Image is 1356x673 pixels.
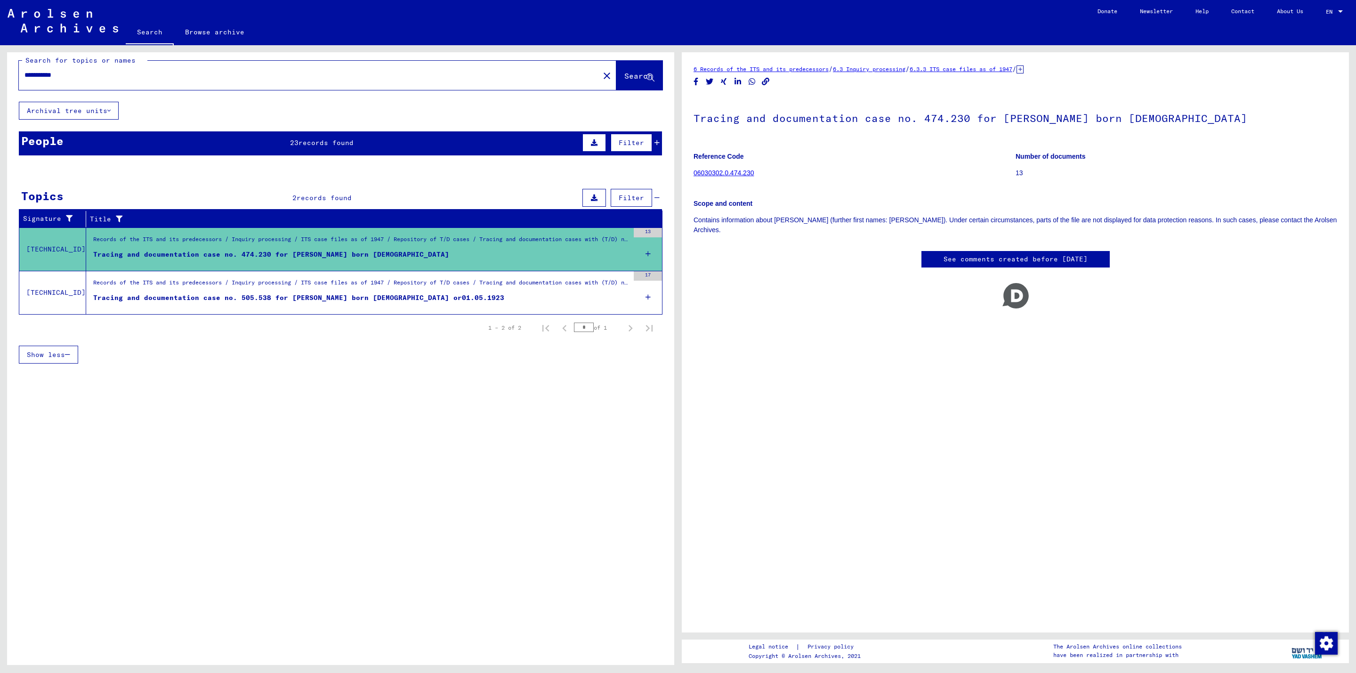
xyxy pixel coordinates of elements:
b: Number of documents [1016,153,1086,160]
div: Records of the ITS and its predecessors / Inquiry processing / ITS case files as of 1947 / Reposi... [93,278,629,292]
a: Search [126,21,174,45]
button: Clear [597,66,616,85]
b: Reference Code [694,153,744,160]
button: First page [536,318,555,337]
a: See comments created before [DATE] [944,254,1088,264]
button: Copy link [761,76,771,88]
a: 06030302.0.474.230 [694,169,754,177]
span: Search [624,71,653,81]
span: Filter [619,194,644,202]
div: Signature [23,211,88,227]
p: 13 [1016,168,1337,178]
div: Tracing and documentation case no. 505.538 for [PERSON_NAME] born [DEMOGRAPHIC_DATA] or01.05.1923 [93,293,504,303]
button: Filter [611,189,652,207]
a: Privacy policy [800,642,865,652]
div: Signature [23,214,79,224]
a: Legal notice [749,642,796,652]
button: Share on Twitter [705,76,715,88]
a: 6.3 Inquiry processing [833,65,905,73]
p: Contains information about [PERSON_NAME] (further first names: [PERSON_NAME]). Under certain circ... [694,215,1337,235]
mat-icon: close [601,70,613,81]
a: 6 Records of the ITS and its predecessors [694,65,829,73]
span: / [829,65,833,73]
button: Share on Facebook [691,76,701,88]
mat-label: Search for topics or names [25,56,136,65]
p: Copyright © Arolsen Archives, 2021 [749,652,865,660]
mat-select-trigger: EN [1326,8,1332,15]
button: Search [616,61,662,90]
button: Next page [621,318,640,337]
p: The Arolsen Archives online collections [1053,642,1182,651]
button: Share on WhatsApp [747,76,757,88]
a: Browse archive [174,21,256,43]
a: 6.3.3 ITS case files as of 1947 [910,65,1012,73]
img: Arolsen_neg.svg [8,9,118,32]
div: Zustimmung ändern [1315,632,1337,654]
span: / [1012,65,1017,73]
div: | [749,642,865,652]
h1: Tracing and documentation case no. 474.230 for [PERSON_NAME] born [DEMOGRAPHIC_DATA] [694,97,1337,138]
button: Previous page [555,318,574,337]
img: yv_logo.png [1290,639,1325,663]
span: 23 [290,138,299,147]
button: Share on Xing [719,76,729,88]
span: records found [299,138,354,147]
span: / [905,65,910,73]
span: Filter [619,138,644,147]
p: have been realized in partnership with [1053,651,1182,659]
div: People [21,132,64,149]
img: Zustimmung ändern [1315,632,1338,655]
b: Scope and content [694,200,752,207]
button: Share on LinkedIn [733,76,743,88]
button: Archival tree units [19,102,119,120]
button: Filter [611,134,652,152]
div: Records of the ITS and its predecessors / Inquiry processing / ITS case files as of 1947 / Reposi... [93,235,629,248]
button: Last page [640,318,659,337]
div: Title [90,211,653,227]
span: Show less [27,350,65,359]
div: Tracing and documentation case no. 474.230 for [PERSON_NAME] born [DEMOGRAPHIC_DATA] [93,250,449,259]
button: Show less [19,346,78,364]
div: Title [90,214,644,224]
